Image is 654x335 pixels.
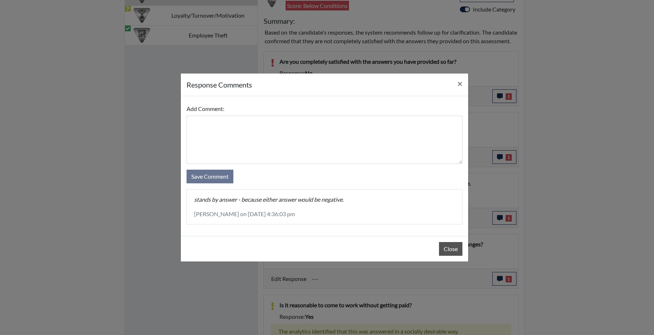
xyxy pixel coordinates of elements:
button: Close [439,242,462,256]
p: stands by answer - because either answer would be negative. [194,195,455,204]
p: [PERSON_NAME] on [DATE] 4:36:03 pm [194,210,455,218]
button: Save Comment [187,170,233,183]
h5: response Comments [187,79,252,90]
label: Add Comment: [187,102,224,116]
span: × [457,78,462,89]
button: Close [452,73,468,94]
